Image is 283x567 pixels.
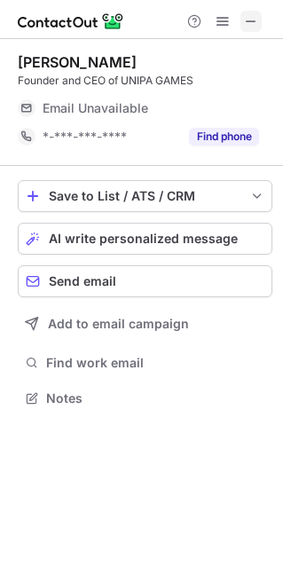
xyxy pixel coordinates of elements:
span: Email Unavailable [43,100,148,116]
span: AI write personalized message [49,232,238,246]
span: Send email [49,274,116,288]
img: ContactOut v5.3.10 [18,11,124,32]
span: Notes [46,390,265,406]
button: Add to email campaign [18,308,272,340]
button: AI write personalized message [18,223,272,255]
button: Reveal Button [189,128,259,146]
button: save-profile-one-click [18,180,272,212]
span: Find work email [46,355,265,371]
div: [PERSON_NAME] [18,53,137,71]
div: Founder and CEO of UNIPA GAMES [18,73,272,89]
button: Notes [18,386,272,411]
button: Find work email [18,350,272,375]
button: Send email [18,265,272,297]
div: Save to List / ATS / CRM [49,189,241,203]
span: Add to email campaign [48,317,189,331]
